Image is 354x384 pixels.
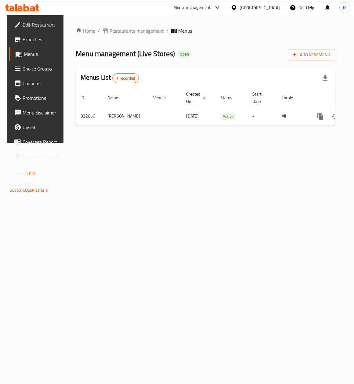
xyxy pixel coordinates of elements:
[23,124,61,131] span: Upsell
[81,73,139,83] h2: Menus List
[177,52,191,57] span: Open
[26,170,35,178] span: 1.0.0
[23,109,61,116] span: Menu disclaimer
[23,153,61,160] span: Grocery Checklist
[288,49,335,60] button: Add New Menu
[178,27,192,34] span: Menus
[23,65,61,72] span: Choice Groups
[10,180,38,188] span: Get support on:
[112,73,139,83] div: Total records count
[186,112,199,120] span: [DATE]
[81,94,92,101] span: ID
[9,32,66,47] a: Branches
[9,17,66,32] a: Edit Restaurant
[23,94,61,102] span: Promotions
[9,105,66,120] a: Menu disclaimer
[9,135,66,149] a: Coverage Report
[9,149,66,164] a: Grocery Checklist
[9,47,66,61] a: Menus
[282,94,301,101] span: Locale
[173,4,211,11] div: Menu-management
[103,107,148,125] td: [PERSON_NAME]
[107,94,126,101] span: Name
[23,21,61,28] span: Edit Restaurant
[313,109,328,124] button: more
[110,27,164,34] span: Restaurants management
[23,36,61,43] span: Branches
[9,61,66,76] a: Choice Groups
[166,27,168,34] li: /
[9,76,66,91] a: Coupons
[252,90,269,105] span: Start Date
[220,113,236,120] span: Active
[247,107,277,125] td: -
[98,27,100,34] li: /
[220,94,240,101] span: Status
[24,50,61,58] span: Menus
[23,138,61,146] span: Coverage Report
[277,107,308,125] td: All
[186,90,208,105] span: Created On
[9,91,66,105] a: Promotions
[343,4,347,11] span: M
[23,80,61,87] span: Coupons
[76,27,335,34] nav: breadcrumb
[10,186,49,194] a: Support.OpsPlatform
[153,94,174,101] span: Vendor
[293,51,330,59] span: Add New Menu
[318,71,333,85] div: Export file
[102,27,164,34] a: Restaurants management
[328,109,342,124] button: Change Status
[113,75,139,81] span: 1 record(s)
[76,27,95,34] a: Home
[177,51,191,58] div: Open
[76,47,175,60] span: Menu management ( Live Stores )
[76,107,103,125] td: 822856
[10,170,25,178] span: Version:
[240,4,280,11] div: [GEOGRAPHIC_DATA]
[9,120,66,135] a: Upsell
